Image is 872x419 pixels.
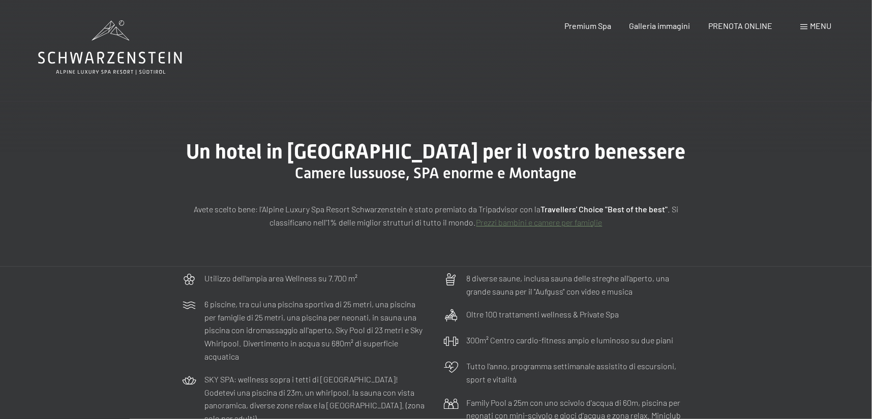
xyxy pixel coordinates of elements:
[708,21,772,30] a: PRENOTA ONLINE
[295,164,577,182] span: Camere lussuose, SPA enorme e Montagne
[205,298,429,363] p: 6 piscine, tra cui una piscina sportiva di 25 metri, una piscina per famiglie di 25 metri, una pi...
[810,21,831,30] span: Menu
[467,360,690,385] p: Tutto l’anno, programma settimanale assistito di escursioni, sport e vitalità
[182,203,690,229] p: Avete scelto bene: l’Alpine Luxury Spa Resort Schwarzenstein è stato premiato da Tripadvisor con ...
[467,272,690,298] p: 8 diverse saune, inclusa sauna delle streghe all’aperto, una grande sauna per il "Aufguss" con vi...
[629,21,690,30] a: Galleria immagini
[476,217,603,227] a: Prezzi bambini e camere per famiglie
[467,308,619,321] p: Oltre 100 trattamenti wellness & Private Spa
[205,272,358,285] p: Utilizzo dell‘ampia area Wellness su 7.700 m²
[467,334,674,347] p: 300m² Centro cardio-fitness ampio e luminoso su due piani
[564,21,611,30] a: Premium Spa
[540,204,668,214] strong: Travellers' Choice "Best of the best"
[187,140,686,164] span: Un hotel in [GEOGRAPHIC_DATA] per il vostro benessere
